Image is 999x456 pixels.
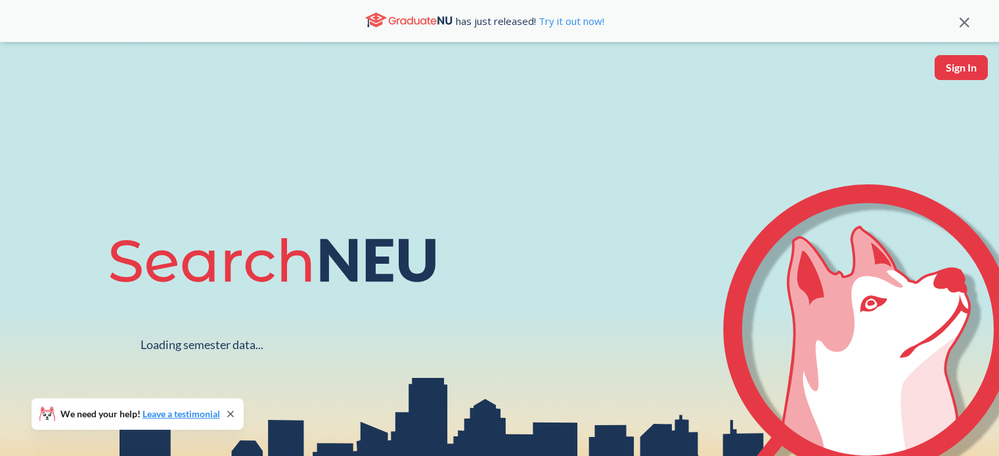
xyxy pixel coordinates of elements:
[143,408,220,419] a: Leave a testimonial
[13,55,44,99] a: sandbox logo
[60,409,220,419] span: We need your help!
[536,14,604,28] a: Try it out now!
[456,14,604,28] span: has just released!
[935,55,988,80] button: Sign In
[13,55,44,95] img: sandbox logo
[141,337,263,352] div: Loading semester data...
